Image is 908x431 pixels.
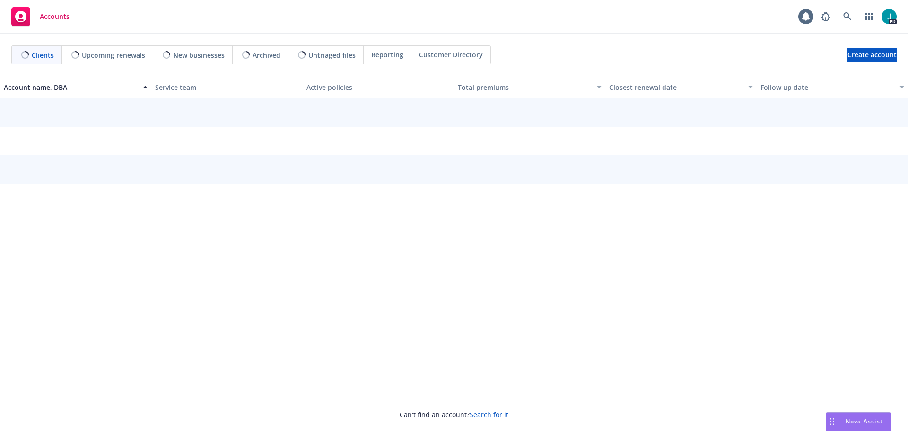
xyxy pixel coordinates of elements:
[155,82,299,92] div: Service team
[847,48,897,62] a: Create account
[816,7,835,26] a: Report a Bug
[470,410,508,419] a: Search for it
[882,9,897,24] img: photo
[151,76,303,98] button: Service team
[757,76,908,98] button: Follow up date
[32,50,54,60] span: Clients
[306,82,450,92] div: Active policies
[400,410,508,420] span: Can't find an account?
[40,13,70,20] span: Accounts
[419,50,483,60] span: Customer Directory
[371,50,403,60] span: Reporting
[4,82,137,92] div: Account name, DBA
[826,413,838,431] div: Drag to move
[303,76,454,98] button: Active policies
[253,50,280,60] span: Archived
[173,50,225,60] span: New businesses
[826,412,891,431] button: Nova Assist
[605,76,757,98] button: Closest renewal date
[82,50,145,60] span: Upcoming renewals
[760,82,894,92] div: Follow up date
[8,3,73,30] a: Accounts
[838,7,857,26] a: Search
[860,7,879,26] a: Switch app
[308,50,356,60] span: Untriaged files
[847,46,897,64] span: Create account
[454,76,605,98] button: Total premiums
[609,82,742,92] div: Closest renewal date
[458,82,591,92] div: Total premiums
[846,417,883,425] span: Nova Assist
